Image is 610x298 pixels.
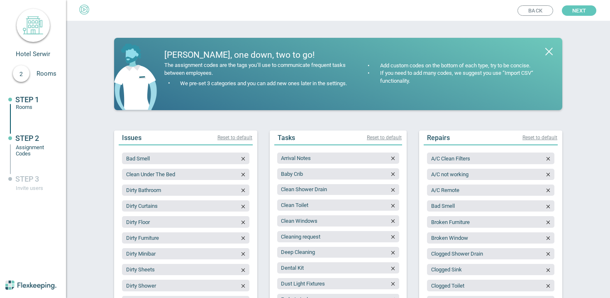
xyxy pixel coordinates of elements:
[16,185,53,191] div: Invite users
[281,281,325,287] span: Dust Light Fixtures
[517,5,553,16] button: Back
[126,187,161,193] span: Dirty Bathroom
[37,70,66,77] span: Rooms
[431,219,470,225] span: Broken Furniture
[431,171,468,177] span: A/C not working
[367,135,402,140] span: Reset to default
[15,134,39,143] span: STEP 2
[562,5,596,16] button: Next
[126,251,156,257] span: Dirty Minibar
[126,283,156,289] span: Dirty Shower
[281,218,317,224] span: Clean Windows
[281,186,327,192] span: Clean Shower Drain
[281,249,315,255] span: Deep Cleaning
[427,134,450,142] span: Repairs
[126,155,150,162] span: Bad Smell
[522,135,557,140] span: Reset to default
[431,283,464,289] span: Clogged Toilet
[431,187,459,193] span: A/C Remote
[431,203,455,209] span: Bad Smell
[164,62,349,77] div: The assignment codes are the tags you’ll use to communicate frequent tasks between employees.
[126,235,159,241] span: Dirty Furniture
[572,5,586,16] span: Next
[15,175,39,183] span: STEP 3
[378,62,530,70] div: Add custom codes on the bottom of each type, try to be concise.
[126,203,158,209] span: Dirty Curtains
[431,266,462,273] span: Clogged Sink
[281,171,303,177] span: Baby Crib
[16,50,50,58] span: Hotel Serwir
[164,51,349,59] div: [PERSON_NAME], one down, two to go!
[378,69,548,85] div: If you need to add many codes, we suggest you use ”Import CSV“ functionality.
[431,155,470,162] span: A/C Clean Filters
[217,135,252,140] span: Reset to default
[13,65,29,82] div: 2
[126,266,155,273] span: Dirty Sheets
[281,265,304,271] span: Dental Kit
[431,235,468,241] span: Broken Window
[528,6,542,15] span: Back
[126,219,150,225] span: Dirty Floor
[122,134,142,142] span: Issues
[16,144,53,157] div: Assignment Codes
[16,104,53,110] div: Rooms
[281,155,311,161] span: Arrival Notes
[281,202,308,208] span: Clean Toilet
[431,251,483,257] span: Clogged Shower Drain
[126,171,175,177] span: Clean Under The Bed
[278,134,295,142] span: Tasks
[281,234,320,240] span: Cleaning request
[178,80,347,88] div: We pre-set 3 categories and you can add new ones later in the settings.
[15,95,39,104] span: STEP 1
